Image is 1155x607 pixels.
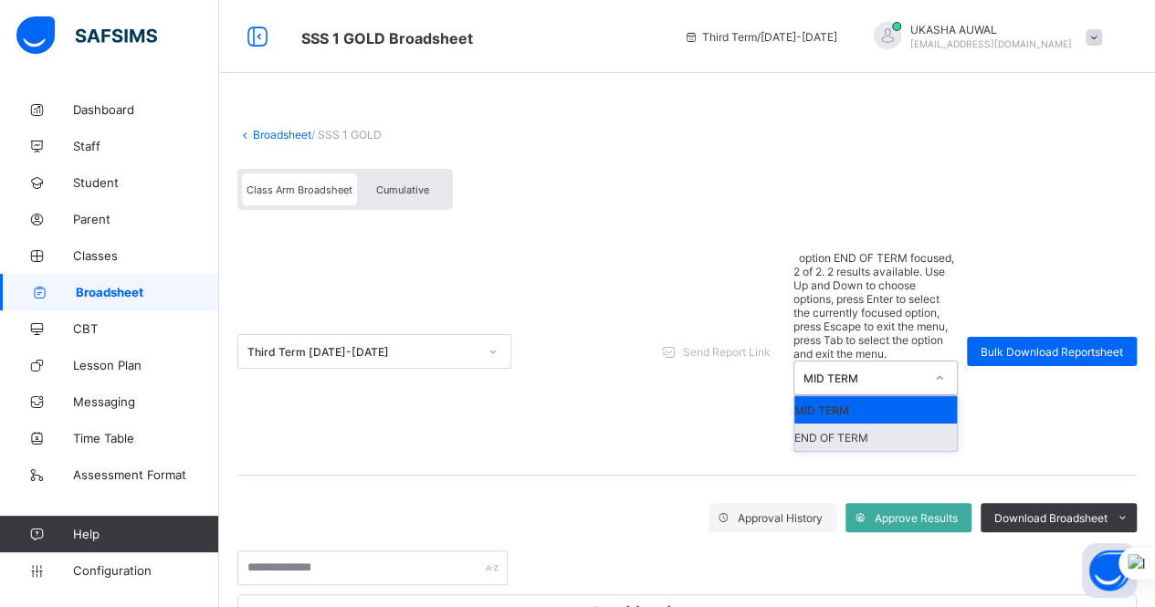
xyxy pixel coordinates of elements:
a: Broadsheet [253,128,311,141]
span: option END OF TERM focused, 2 of 2. 2 results available. Use Up and Down to choose options, press... [793,251,954,361]
div: MID TERM [803,372,924,385]
span: session/term information [684,30,837,44]
span: Approve Results [875,511,958,525]
div: UKASHAAUWAL [856,22,1111,52]
span: Messaging [73,394,219,409]
div: MID TERM [794,396,957,424]
span: [EMAIL_ADDRESS][DOMAIN_NAME] [910,38,1072,49]
span: / SSS 1 GOLD [311,128,382,141]
button: Open asap [1082,543,1137,598]
span: Class Arm Broadsheet [247,183,352,196]
span: Broadsheet [76,285,219,299]
span: Class Arm Broadsheet [301,29,473,47]
span: Parent [73,212,219,226]
span: Cumulative [376,183,429,196]
span: Send Report Link [683,345,771,359]
span: Assessment Format [73,467,219,482]
span: Bulk Download Reportsheet [981,345,1123,359]
div: END OF TERM [794,424,957,451]
span: Configuration [73,563,218,578]
div: Third Term [DATE]-[DATE] [247,345,478,359]
span: Time Table [73,431,219,445]
span: Staff [73,139,219,153]
span: Student [73,175,219,190]
span: Lesson Plan [73,358,219,372]
img: safsims [16,16,157,55]
span: Help [73,527,218,541]
span: Approval History [738,511,823,525]
span: Classes [73,248,219,263]
span: Download Broadsheet [994,511,1108,525]
span: UKASHA AUWAL [910,23,1072,37]
span: CBT [73,321,219,336]
span: Dashboard [73,102,219,117]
